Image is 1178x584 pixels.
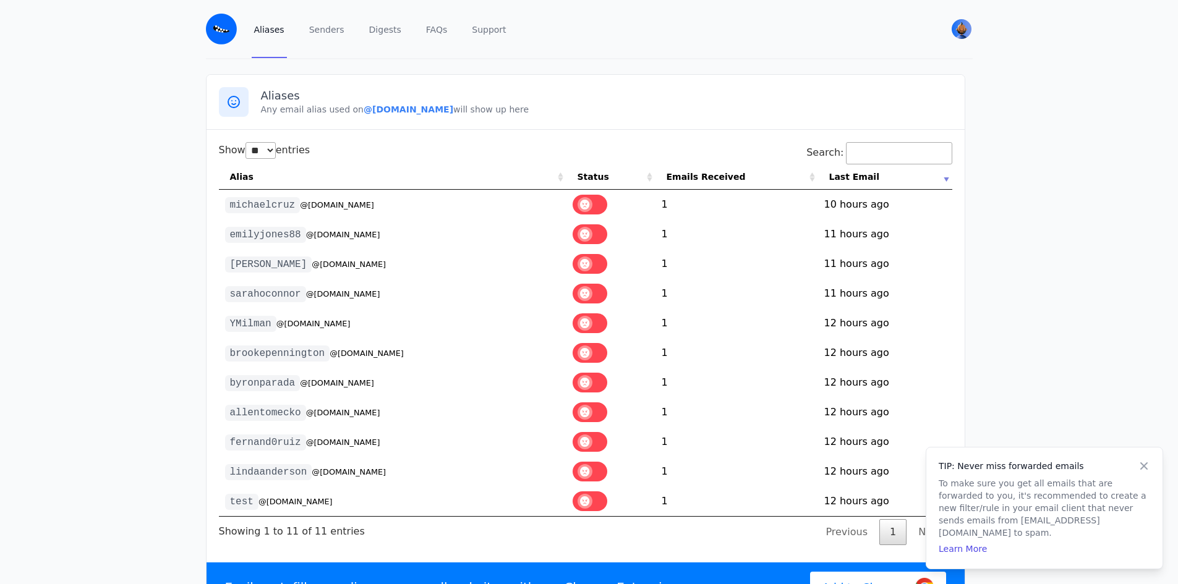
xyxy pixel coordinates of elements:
[245,142,276,159] select: Showentries
[879,519,907,545] a: 1
[818,338,952,368] td: 12 hours ago
[939,544,987,554] a: Learn More
[818,279,952,308] td: 11 hours ago
[566,164,655,190] th: Status: activate to sort column ascending
[655,190,818,219] td: 1
[306,230,380,239] small: @[DOMAIN_NAME]
[225,434,306,451] code: fernand0ruiz
[655,219,818,249] td: 1
[655,427,818,457] td: 1
[846,142,952,164] input: Search:
[818,308,952,338] td: 12 hours ago
[312,467,386,476] small: @[DOMAIN_NAME]
[952,19,971,39] img: md mamun's Avatar
[815,519,878,545] a: Previous
[939,477,1150,539] p: To make sure you get all emails that are forwarded to you, it's recommended to create a new filte...
[225,227,306,243] code: emilyjones88
[655,486,818,516] td: 1
[306,289,380,298] small: @[DOMAIN_NAME]
[655,249,818,279] td: 1
[258,497,333,506] small: @[DOMAIN_NAME]
[276,319,351,328] small: @[DOMAIN_NAME]
[818,457,952,486] td: 12 hours ago
[225,316,276,332] code: YMilman
[939,460,1150,472] h4: TIP: Never miss forwarded emails
[225,375,301,391] code: byronparada
[219,517,365,539] div: Showing 1 to 11 of 11 entries
[219,144,310,156] label: Show entries
[818,249,952,279] td: 11 hours ago
[818,164,952,190] th: Last Email: activate to sort column ascending
[818,486,952,516] td: 12 hours ago
[655,308,818,338] td: 1
[225,286,306,302] code: sarahoconnor
[655,338,818,368] td: 1
[818,427,952,457] td: 12 hours ago
[261,88,952,103] h3: Aliases
[225,197,301,213] code: michaelcruz
[655,279,818,308] td: 1
[655,397,818,427] td: 1
[261,103,952,116] p: Any email alias used on will show up here
[330,349,404,358] small: @[DOMAIN_NAME]
[364,104,453,114] b: @[DOMAIN_NAME]
[225,494,258,510] code: test
[300,200,374,209] small: @[DOMAIN_NAME]
[225,464,312,480] code: lindaanderson
[950,18,973,40] button: User menu
[225,345,330,362] code: brookepennington
[818,397,952,427] td: 12 hours ago
[655,164,818,190] th: Emails Received: activate to sort column ascending
[306,408,380,417] small: @[DOMAIN_NAME]
[655,368,818,397] td: 1
[818,368,952,397] td: 12 hours ago
[806,146,952,158] label: Search:
[312,260,386,269] small: @[DOMAIN_NAME]
[306,438,380,447] small: @[DOMAIN_NAME]
[655,457,818,486] td: 1
[206,14,237,44] img: Email Monster
[225,405,306,421] code: allentomecko
[818,219,952,249] td: 11 hours ago
[219,164,566,190] th: Alias: activate to sort column ascending
[908,519,952,545] a: Next
[300,378,374,387] small: @[DOMAIN_NAME]
[818,190,952,219] td: 10 hours ago
[225,256,312,273] code: [PERSON_NAME]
